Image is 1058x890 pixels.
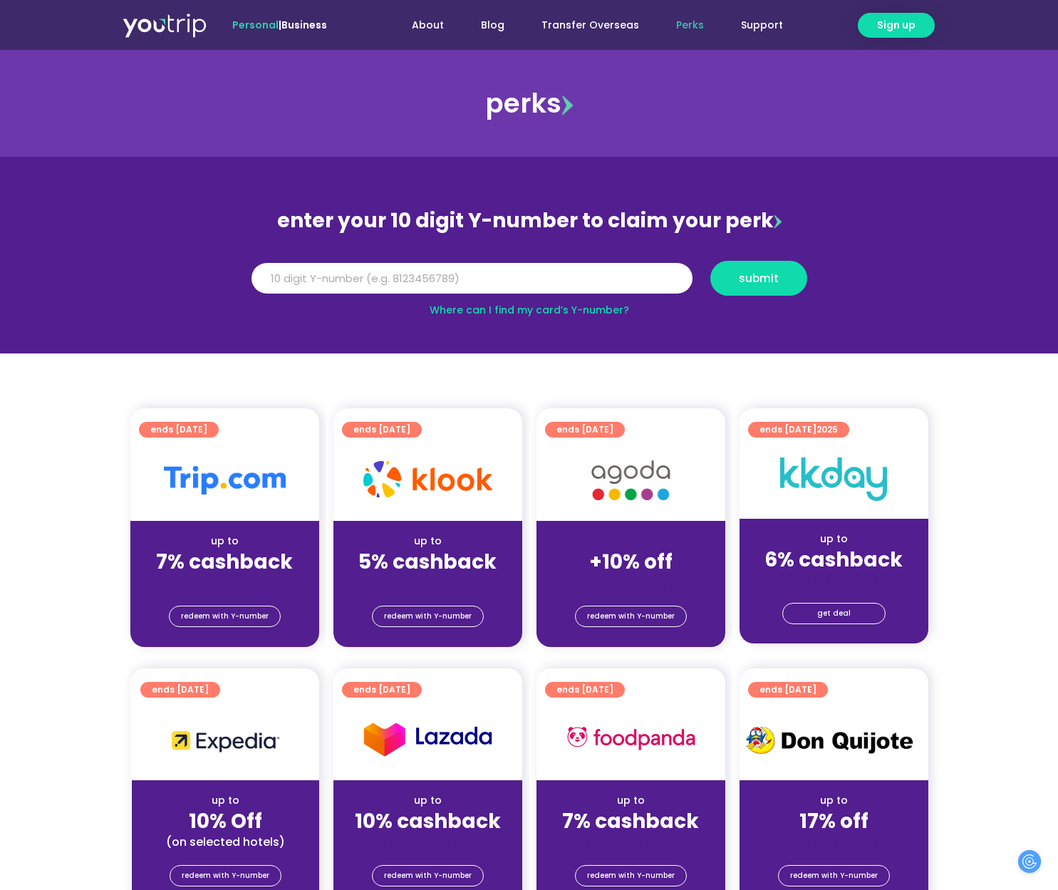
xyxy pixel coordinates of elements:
[658,12,722,38] a: Perks
[384,866,472,886] span: redeem with Y-number
[587,606,675,626] span: redeem with Y-number
[156,548,293,576] strong: 7% cashback
[372,865,484,886] a: redeem with Y-number
[782,603,886,624] a: get deal
[232,18,279,32] span: Personal
[170,865,281,886] a: redeem with Y-number
[562,807,699,835] strong: 7% cashback
[799,807,868,835] strong: 17% off
[169,606,281,627] a: redeem with Y-number
[545,422,625,438] a: ends [DATE]
[181,606,269,626] span: redeem with Y-number
[751,793,917,808] div: up to
[142,534,308,549] div: up to
[548,834,714,849] div: (for stays only)
[548,793,714,808] div: up to
[345,834,511,849] div: (for stays only)
[759,422,838,438] span: ends [DATE]
[342,422,422,438] a: ends [DATE]
[345,793,511,808] div: up to
[152,682,209,698] span: ends [DATE]
[858,13,935,38] a: Sign up
[751,834,917,849] div: (for stays only)
[244,202,814,239] div: enter your 10 digit Y-number to claim your perk
[143,793,308,808] div: up to
[817,604,851,623] span: get deal
[751,573,917,588] div: (for stays only)
[587,866,675,886] span: redeem with Y-number
[281,18,327,32] a: Business
[523,12,658,38] a: Transfer Overseas
[143,834,308,849] div: (on selected hotels)
[251,263,693,294] input: 10 digit Y-number (e.g. 8123456789)
[355,807,501,835] strong: 10% cashback
[353,422,410,438] span: ends [DATE]
[372,606,484,627] a: redeem with Y-number
[556,422,613,438] span: ends [DATE]
[353,682,410,698] span: ends [DATE]
[548,575,714,590] div: (for stays only)
[384,606,472,626] span: redeem with Y-number
[877,18,916,33] span: Sign up
[150,422,207,438] span: ends [DATE]
[365,12,802,38] nav: Menu
[345,575,511,590] div: (for stays only)
[790,866,878,886] span: redeem with Y-number
[751,532,917,547] div: up to
[345,534,511,549] div: up to
[358,548,497,576] strong: 5% cashback
[748,422,849,438] a: ends [DATE]2025
[182,866,269,886] span: redeem with Y-number
[462,12,523,38] a: Blog
[140,682,220,698] a: ends [DATE]
[589,548,673,576] strong: +10% off
[545,682,625,698] a: ends [DATE]
[722,12,802,38] a: Support
[575,865,687,886] a: redeem with Y-number
[556,682,613,698] span: ends [DATE]
[759,682,816,698] span: ends [DATE]
[816,423,838,435] span: 2025
[139,422,219,438] a: ends [DATE]
[232,18,327,32] span: |
[710,261,807,296] button: submit
[142,575,308,590] div: (for stays only)
[189,807,262,835] strong: 10% Off
[748,682,828,698] a: ends [DATE]
[778,865,890,886] a: redeem with Y-number
[251,261,807,306] form: Y Number
[739,273,779,284] span: submit
[575,606,687,627] a: redeem with Y-number
[618,534,644,548] span: up to
[430,303,629,317] a: Where can I find my card’s Y-number?
[764,546,903,574] strong: 6% cashback
[393,12,462,38] a: About
[342,682,422,698] a: ends [DATE]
